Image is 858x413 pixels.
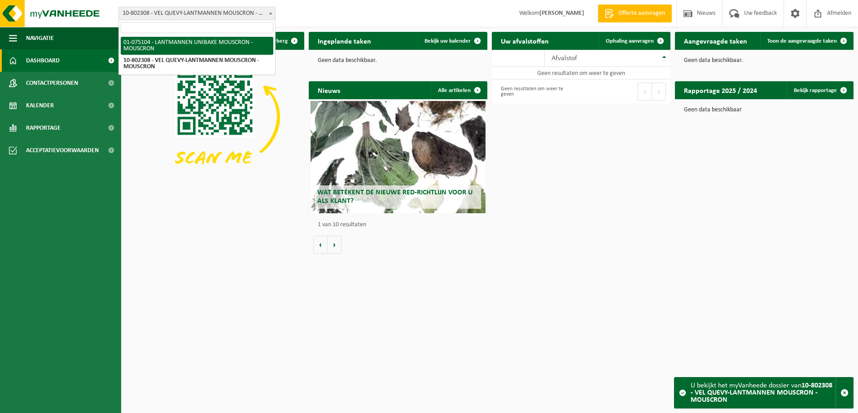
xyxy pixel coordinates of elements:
strong: 10-802308 - VEL QUEVY-LANTMANNEN MOUSCRON - MOUSCRON [691,382,832,404]
a: Ophaling aanvragen [599,32,670,50]
h2: Ingeplande taken [309,32,380,49]
span: 10-802308 - VEL QUEVY-LANTMANNEN MOUSCRON - MOUSCRON [118,7,276,20]
a: Offerte aanvragen [598,4,672,22]
button: Volgende [328,236,341,254]
span: Verberg [268,38,288,44]
p: 1 van 10 resultaten [318,222,483,228]
p: Geen data beschikbaar [684,107,845,113]
span: Kalender [26,94,54,117]
span: Toon de aangevraagde taken [767,38,837,44]
li: 01-075104 - LANTMANNEN UNIBAKE MOUSCRON - MOUSCRON [121,37,273,55]
span: Wat betekent de nieuwe RED-richtlijn voor u als klant? [317,189,473,205]
a: Alle artikelen [431,81,486,99]
img: Download de VHEPlus App [126,50,304,184]
a: Toon de aangevraagde taken [760,32,853,50]
span: Ophaling aanvragen [606,38,654,44]
li: 10-802308 - VEL QUEVY-LANTMANNEN MOUSCRON - MOUSCRON [121,55,273,73]
span: Bekijk uw kalender [425,38,471,44]
a: Wat betekent de nieuwe RED-richtlijn voor u als klant? [311,101,486,213]
div: U bekijkt het myVanheede dossier van [691,378,836,408]
span: Navigatie [26,27,54,49]
p: Geen data beschikbaar. [684,57,845,64]
span: Afvalstof [552,55,577,62]
h2: Rapportage 2025 / 2024 [675,81,766,99]
button: Vorige [313,236,328,254]
h2: Uw afvalstoffen [492,32,558,49]
span: Acceptatievoorwaarden [26,139,99,162]
div: Geen resultaten om weer te geven [496,82,577,101]
span: Offerte aanvragen [616,9,667,18]
span: Dashboard [26,49,60,72]
button: Previous [638,83,652,101]
span: 10-802308 - VEL QUEVY-LANTMANNEN MOUSCRON - MOUSCRON [119,7,275,20]
h2: Nieuws [309,81,349,99]
button: Verberg [261,32,303,50]
span: Contactpersonen [26,72,78,94]
strong: [PERSON_NAME] [539,10,584,17]
a: Bekijk rapportage [787,81,853,99]
a: Bekijk uw kalender [417,32,486,50]
span: Rapportage [26,117,61,139]
button: Next [652,83,666,101]
h2: Aangevraagde taken [675,32,756,49]
p: Geen data beschikbaar. [318,57,478,64]
td: Geen resultaten om weer te geven [492,67,670,79]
